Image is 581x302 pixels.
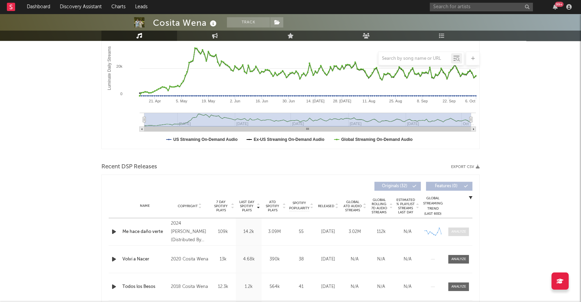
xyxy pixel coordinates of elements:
[263,228,286,235] div: 3.09M
[212,283,234,290] div: 12.3k
[317,228,340,235] div: [DATE]
[263,283,286,290] div: 564k
[238,228,260,235] div: 14.2k
[171,220,208,244] div: 2024 [PERSON_NAME] (Distributed By MusicAdders)
[318,204,334,208] span: Released
[379,56,451,61] input: Search by song name or URL
[370,198,388,214] span: Global Rolling 7D Audio Streams
[465,99,475,103] text: 6. Oct
[120,92,122,96] text: 0
[153,17,218,29] div: Cosita Wena
[370,283,393,290] div: N/A
[426,182,472,191] button: Features(0)
[122,256,167,263] a: Volví a Nacer
[341,137,413,142] text: Global Streaming On-Demand Audio
[122,228,167,235] a: Me hace daño verte
[201,99,215,103] text: 19. May
[149,99,161,103] text: 21. Apr
[396,228,419,235] div: N/A
[396,256,419,263] div: N/A
[122,283,167,290] a: Todos los Besos
[107,46,112,90] text: Luminate Daily Streams
[463,122,474,126] text: Oct '…
[254,137,325,142] text: Ex-US Streaming On-Demand Audio
[374,182,421,191] button: Originals(32)
[389,99,402,103] text: 25. Aug
[289,228,313,235] div: 55
[423,196,443,216] div: Global Streaming Trend (Last 60D)
[263,200,282,212] span: ATD Spotify Plays
[173,137,238,142] text: US Streaming On-Demand Audio
[553,4,558,10] button: 99+
[116,64,122,68] text: 20k
[171,283,208,291] div: 2018 Cosita Wena
[370,228,393,235] div: 112k
[396,198,415,214] span: Estimated % Playlist Streams Last Day
[289,201,309,211] span: Spotify Popularity
[343,228,366,235] div: 3.02M
[212,200,230,212] span: 7 Day Spotify Plays
[230,99,240,103] text: 2. Jun
[430,184,462,188] span: Features ( 0 )
[430,3,533,11] input: Search for artists
[379,184,410,188] span: Originals ( 32 )
[102,11,479,149] svg: Luminate Daily Consumption
[396,283,419,290] div: N/A
[317,256,340,263] div: [DATE]
[289,283,313,290] div: 41
[343,200,362,212] span: Global ATD Audio Streams
[282,99,295,103] text: 30. Jun
[212,228,234,235] div: 109k
[238,256,260,263] div: 4.68k
[343,283,366,290] div: N/A
[289,256,313,263] div: 38
[343,256,366,263] div: N/A
[333,99,351,103] text: 28. [DATE]
[417,99,428,103] text: 8. Sep
[306,99,325,103] text: 14. [DATE]
[256,99,268,103] text: 16. Jun
[451,165,480,169] button: Export CSV
[263,256,286,263] div: 390k
[238,200,256,212] span: Last Day Spotify Plays
[238,283,260,290] div: 1.2k
[442,99,456,103] text: 22. Sep
[171,255,208,264] div: 2020 Cosita Wena
[122,203,167,209] div: Name
[227,17,270,27] button: Track
[212,256,234,263] div: 13k
[176,99,188,103] text: 5. May
[370,256,393,263] div: N/A
[555,2,563,7] div: 99 +
[101,163,157,171] span: Recent DSP Releases
[362,99,375,103] text: 11. Aug
[317,283,340,290] div: [DATE]
[177,204,197,208] span: Copyright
